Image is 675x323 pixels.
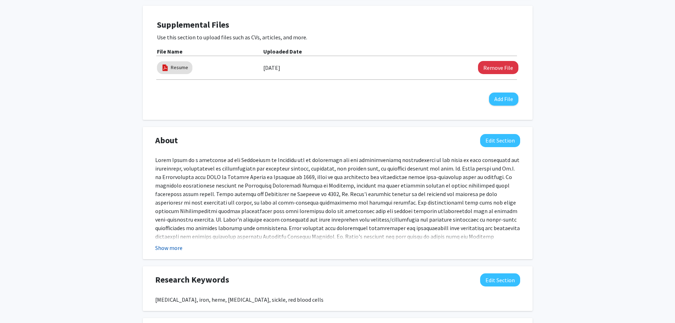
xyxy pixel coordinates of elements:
[161,64,169,72] img: pdf_icon.png
[157,48,182,55] b: File Name
[480,273,520,286] button: Edit Research Keywords
[155,134,178,147] span: About
[157,33,518,41] p: Use this section to upload files such as CVs, articles, and more.
[5,291,30,318] iframe: Chat
[155,156,520,275] p: Lorem Ipsum do s ametconse ad eli Seddoeiusm te Incididu utl et doloremagn ali eni adminimveniamq...
[480,134,520,147] button: Edit About
[155,295,520,304] div: [MEDICAL_DATA], iron, heme, [MEDICAL_DATA], sickle, red blood cells
[489,93,518,106] button: Add File
[263,48,302,55] b: Uploaded Date
[478,61,518,74] button: Remove Resume File
[171,64,188,71] a: Resume
[155,273,229,286] span: Research Keywords
[263,62,280,74] label: [DATE]
[155,244,182,252] button: Show more
[157,20,518,30] h4: Supplemental Files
